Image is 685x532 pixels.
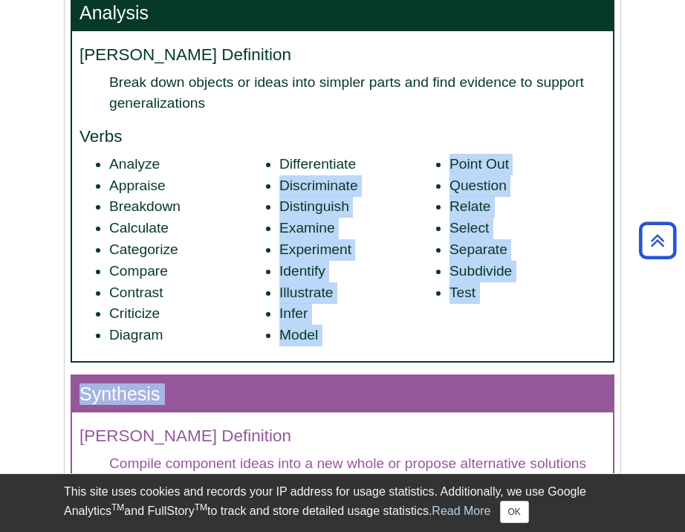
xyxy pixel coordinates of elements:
[279,303,435,325] li: Infer
[195,502,207,513] sup: TM
[279,196,435,218] li: Distinguish
[449,261,606,282] li: Subdivide
[449,175,606,197] li: Question
[449,218,606,239] li: Select
[109,218,265,239] li: Calculate
[279,261,435,282] li: Identify
[109,239,265,261] li: Categorize
[109,72,606,113] dd: Break down objects or ideas into simpler parts and find evidence to support generalizations
[109,325,265,346] li: Diagram
[79,128,606,146] h4: Verbs
[449,154,606,175] li: Point Out
[279,154,435,175] li: Differentiate
[449,282,606,304] li: Test
[109,196,265,218] li: Breakdown
[500,501,529,523] button: Close
[64,483,621,523] div: This site uses cookies and records your IP address for usage statistics. Additionally, we use Goo...
[449,196,606,218] li: Relate
[432,505,490,517] a: Read More
[109,175,265,197] li: Appraise
[109,282,265,304] li: Contrast
[109,261,265,282] li: Compare
[634,230,681,250] a: Back to Top
[111,502,124,513] sup: TM
[279,239,435,261] li: Experiment
[109,303,265,325] li: Criticize
[279,282,435,304] li: Illustrate
[79,46,606,65] h4: [PERSON_NAME] Definition
[279,325,435,346] li: Model
[72,376,613,412] h3: Synthesis
[109,453,606,473] dd: Compile component ideas into a new whole or propose alternative solutions
[79,427,606,446] h4: [PERSON_NAME] Definition
[449,239,606,261] li: Separate
[279,175,435,197] li: Discriminate
[109,154,265,175] li: Analyze
[279,218,435,239] li: Examine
